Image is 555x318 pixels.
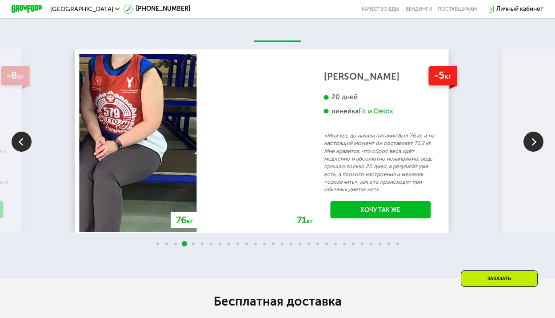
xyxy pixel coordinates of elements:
div: поставщикам [438,6,477,12]
a: [PHONE_NUMBER] [124,4,190,14]
div: 20 дней [324,93,437,101]
div: Fit и Detox [359,107,393,116]
div: Заказать [461,270,538,287]
img: Slide left [12,132,32,152]
div: 76 [171,212,198,228]
div: линейка [324,107,437,116]
span: кг [17,72,24,81]
span: кг [444,72,451,81]
span: [GEOGRAPHIC_DATA] [50,6,113,12]
div: -8 [1,66,29,85]
p: «Мой вес до начала питания был 76 кг, и на настоящий момент он составляет 71,2 кг. Мне нравится, ... [324,132,437,194]
div: 71 [292,212,318,228]
div: [PERSON_NAME] [324,72,437,80]
img: Slide right [523,132,543,152]
a: Хочу так же [331,201,431,218]
a: Вендинги [406,6,432,12]
div: Личный кабинет [496,4,543,14]
h2: Бесплатная доставка [62,294,493,310]
div: -5 [429,66,457,85]
span: кг [187,217,193,225]
a: Качество еды [362,6,399,12]
span: кг [307,217,313,225]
